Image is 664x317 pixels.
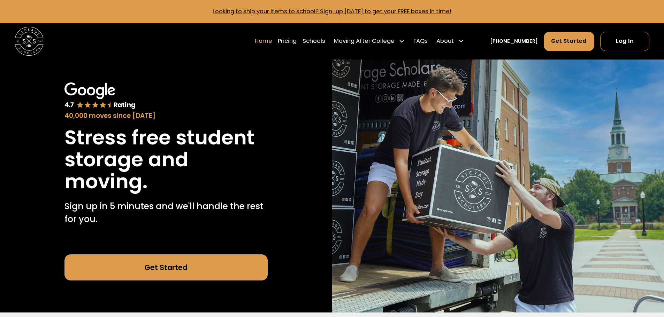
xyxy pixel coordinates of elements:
a: Pricing [278,31,297,51]
div: Moving After College [334,37,395,46]
a: Get Started [544,32,595,51]
a: Get Started [64,254,268,280]
a: Log In [600,32,649,51]
a: [PHONE_NUMBER] [490,38,538,45]
a: FAQs [413,31,428,51]
div: About [436,37,454,46]
img: Storage Scholars main logo [15,27,44,56]
a: Looking to ship your items to school? Sign-up [DATE] to get your FREE boxes in time! [213,7,451,15]
img: Google 4.7 star rating [64,82,136,110]
a: Schools [303,31,325,51]
h1: Stress free student storage and moving. [64,127,268,192]
div: 40,000 moves since [DATE] [64,111,268,121]
p: Sign up in 5 minutes and we'll handle the rest for you. [64,200,268,226]
a: Home [255,31,272,51]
